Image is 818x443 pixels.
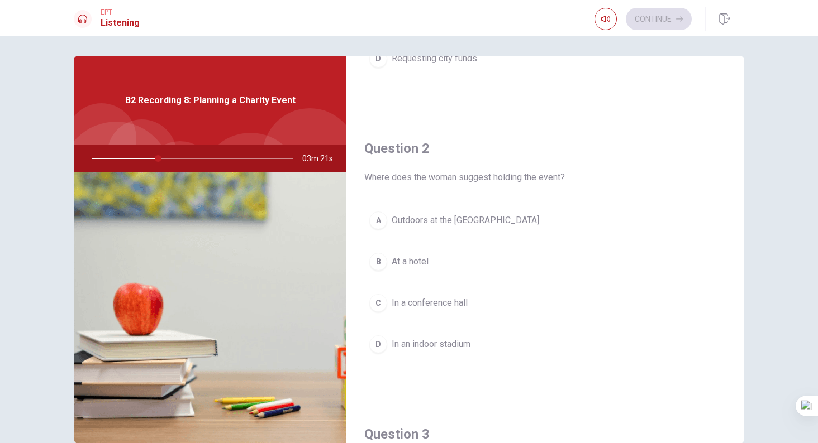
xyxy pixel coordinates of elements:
h1: Listening [101,16,140,30]
span: B2 Recording 8: Planning a Charity Event [125,94,296,107]
button: CIn a conference hall [364,289,726,317]
div: D [369,50,387,68]
button: DRequesting city funds [364,45,726,73]
span: Where does the woman suggest holding the event? [364,171,726,184]
span: Outdoors at the [GEOGRAPHIC_DATA] [392,214,539,227]
div: C [369,294,387,312]
span: At a hotel [392,255,429,268]
span: In a conference hall [392,296,468,310]
div: D [369,335,387,353]
button: AOutdoors at the [GEOGRAPHIC_DATA] [364,206,726,234]
div: A [369,211,387,229]
span: EPT [101,8,140,16]
button: BAt a hotel [364,248,726,276]
h4: Question 3 [364,425,726,443]
span: In an indoor stadium [392,338,470,351]
span: 03m 21s [302,145,342,172]
div: B [369,253,387,271]
button: DIn an indoor stadium [364,330,726,358]
h4: Question 2 [364,139,726,157]
span: Requesting city funds [392,52,477,65]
